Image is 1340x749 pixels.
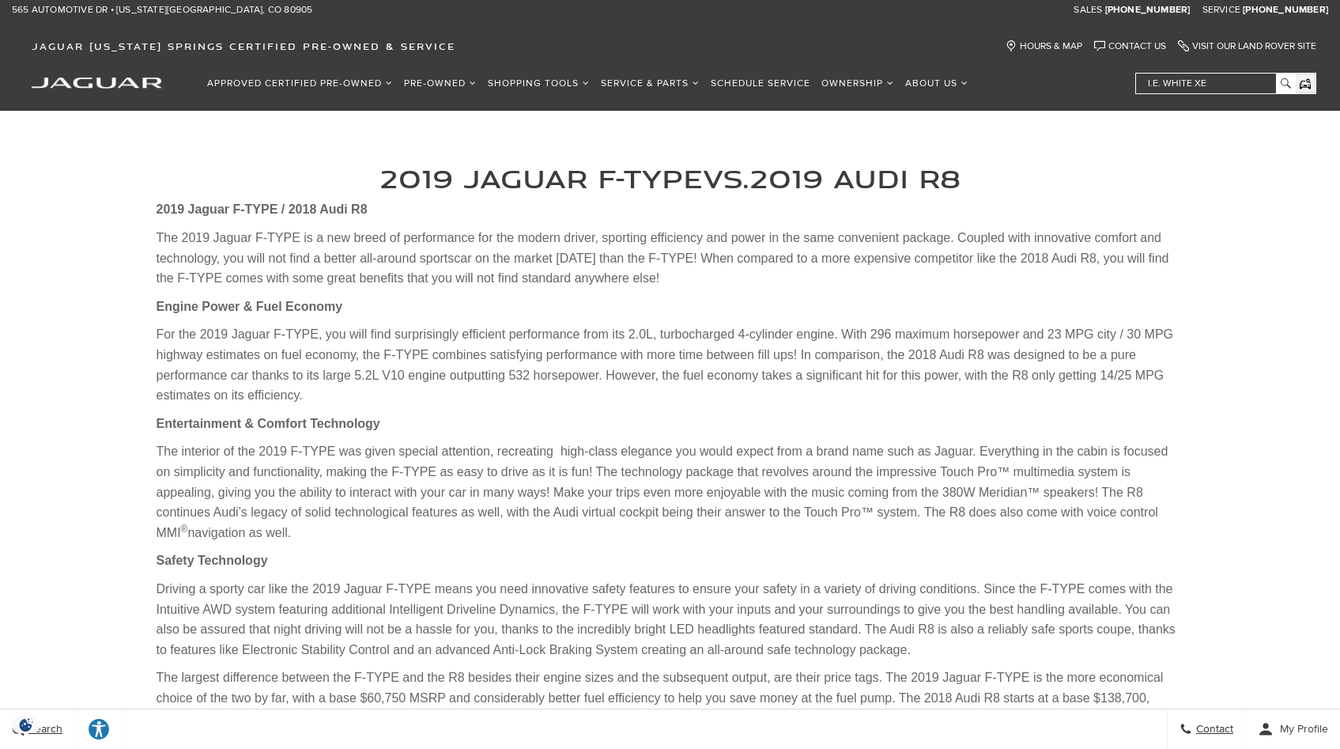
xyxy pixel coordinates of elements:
span: 2019 Audi R8 [749,160,961,196]
section: Click to Open Cookie Consent Modal [8,717,44,733]
p: Driving a sporty car like the 2019 Jaguar F-TYPE means you need innovative safety features to ens... [157,579,1184,660]
span: Sales [1074,4,1102,16]
span: Contact [1192,723,1233,736]
span: My Profile [1274,723,1328,736]
strong: Safety Technology [157,554,268,567]
a: [PHONE_NUMBER] [1105,4,1191,17]
a: Visit Our Land Rover Site [1178,40,1316,52]
a: Service & Parts [595,70,705,97]
a: Ownership [816,70,900,97]
span: Service [1202,4,1240,16]
input: i.e. White XE [1136,74,1294,93]
span: 2019 Jaguar F-TYPE [379,160,703,196]
a: Schedule Service [705,70,816,97]
div: Explore your accessibility options [75,717,123,741]
strong: Entertainment & Comfort Technology [157,417,380,430]
a: Jaguar [US_STATE] Springs Certified Pre-Owned & Service [24,40,463,52]
a: Pre-Owned [398,70,482,97]
a: Hours & Map [1006,40,1082,52]
sup: ® [181,524,188,535]
img: Jaguar [32,78,162,89]
a: Approved Certified Pre-Owned [202,70,398,97]
nav: Main Navigation [202,70,974,97]
a: jaguar [32,75,162,89]
a: Explore your accessibility options [75,709,123,749]
h1: vs. [157,165,1184,191]
a: Contact Us [1094,40,1166,52]
a: 565 Automotive Dr • [US_STATE][GEOGRAPHIC_DATA], CO 80905 [12,4,312,17]
p: The largest difference between the F-TYPE and the R8 besides their engine sizes and the subsequen... [157,668,1184,728]
span: Jaguar [US_STATE] Springs Certified Pre-Owned & Service [32,40,455,52]
strong: 2019 Jaguar F-TYPE / 2018 Audi R8 [157,202,368,216]
img: Opt-Out Icon [8,717,44,733]
a: [PHONE_NUMBER] [1243,4,1328,17]
p: The 2019 Jaguar F-TYPE is a new breed of performance for the modern driver, sporting efficiency a... [157,228,1184,289]
a: About Us [900,70,974,97]
a: Shopping Tools [482,70,595,97]
strong: Engine Power & Fuel Economy [157,300,343,313]
p: The interior of the 2019 F-TYPE was given special attention, recreating high-class elegance you w... [157,441,1184,543]
button: Open user profile menu [1246,709,1340,749]
p: For the 2019 Jaguar F-TYPE, you will find surprisingly efficient performance from its 2.0L, turbo... [157,324,1184,405]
